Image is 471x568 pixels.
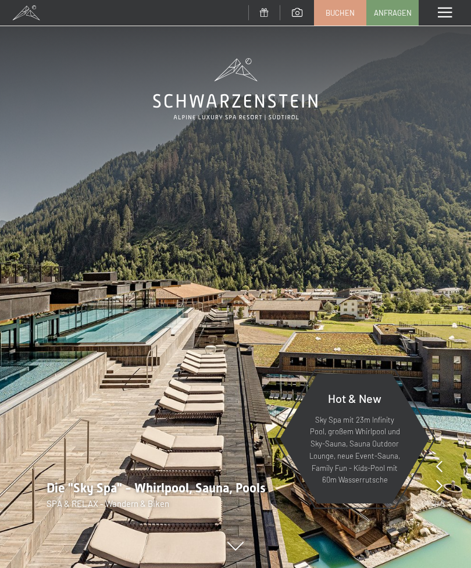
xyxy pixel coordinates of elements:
a: Anfragen [367,1,418,25]
span: 1 [433,497,437,510]
span: Hot & New [328,391,381,405]
a: Hot & New Sky Spa mit 23m Infinity Pool, großem Whirlpool und Sky-Sauna, Sauna Outdoor Lounge, ne... [279,373,430,504]
p: Sky Spa mit 23m Infinity Pool, großem Whirlpool und Sky-Sauna, Sauna Outdoor Lounge, neue Event-S... [308,414,401,487]
span: Die "Sky Spa" - Whirlpool, Sauna, Pools [47,481,266,495]
span: 8 [440,497,445,510]
a: Buchen [315,1,366,25]
span: SPA & RELAX - Wandern & Biken [47,498,169,509]
span: Anfragen [374,8,412,18]
span: Buchen [326,8,355,18]
span: / [437,497,440,510]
